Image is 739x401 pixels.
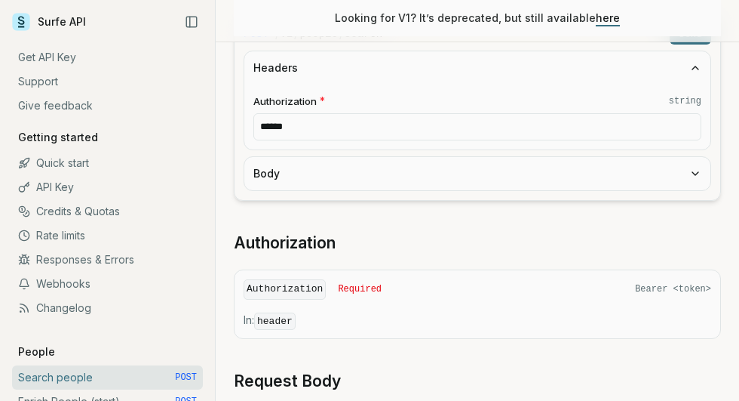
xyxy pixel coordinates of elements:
[12,45,203,69] a: Get API Key
[12,94,203,118] a: Give feedback
[12,199,203,224] a: Credits & Quotas
[12,151,203,175] a: Quick start
[635,283,711,295] span: Bearer <token>
[12,366,203,390] a: Search people POST
[596,11,620,24] a: here
[12,248,203,272] a: Responses & Errors
[234,233,336,254] a: Authorization
[12,69,203,94] a: Support
[244,51,710,85] button: Headers
[338,283,382,295] span: Required
[12,272,203,296] a: Webhooks
[12,175,203,199] a: API Key
[12,11,86,33] a: Surfe API
[335,11,620,26] p: Looking for V1? It’s deprecated, but still available
[669,95,701,107] code: string
[244,313,711,329] p: In:
[12,296,203,320] a: Changelog
[234,371,341,392] a: Request Body
[253,94,317,109] span: Authorization
[175,372,197,384] span: POST
[12,344,61,359] p: People
[254,313,296,330] code: header
[244,279,326,300] code: Authorization
[12,130,104,145] p: Getting started
[244,157,710,190] button: Body
[12,224,203,248] a: Rate limits
[180,11,203,33] button: Collapse Sidebar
